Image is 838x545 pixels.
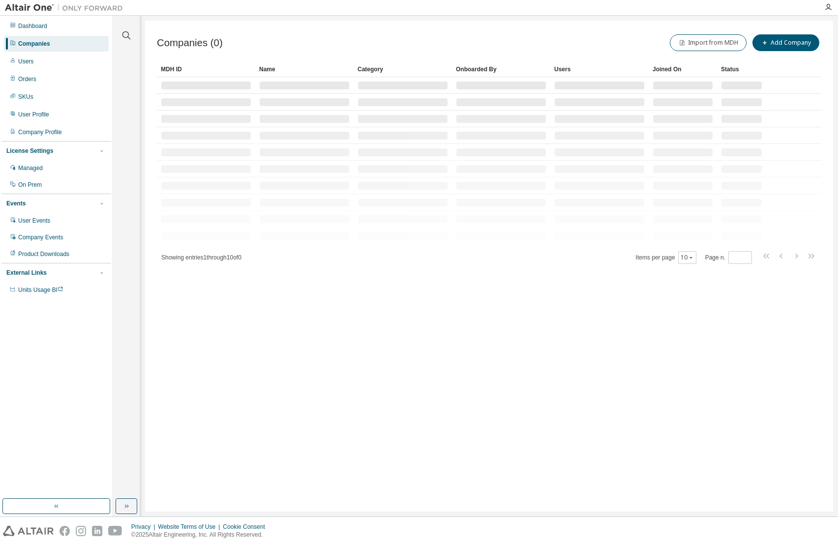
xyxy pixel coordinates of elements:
div: Website Terms of Use [158,523,223,531]
div: User Profile [18,111,49,118]
span: Showing entries 1 through 10 of 0 [161,254,241,261]
button: 10 [681,254,694,261]
button: Import from MDH [670,34,747,51]
span: Units Usage BI [18,287,63,293]
div: On Prem [18,181,42,189]
img: instagram.svg [76,526,86,536]
div: Company Profile [18,128,62,136]
div: License Settings [6,147,53,155]
div: Status [721,61,762,77]
div: Companies [18,40,50,48]
img: Altair One [5,3,128,13]
div: Events [6,200,26,207]
div: Cookie Consent [223,523,270,531]
button: Add Company [752,34,819,51]
div: Orders [18,75,36,83]
p: © 2025 Altair Engineering, Inc. All Rights Reserved. [131,531,271,539]
div: Privacy [131,523,158,531]
span: Companies (0) [157,37,223,49]
img: youtube.svg [108,526,122,536]
div: SKUs [18,93,33,101]
div: External Links [6,269,47,277]
div: Product Downloads [18,250,69,258]
img: altair_logo.svg [3,526,54,536]
div: Name [259,61,350,77]
img: linkedin.svg [92,526,102,536]
div: Managed [18,164,43,172]
div: MDH ID [161,61,251,77]
span: Page n. [705,251,752,264]
div: Dashboard [18,22,47,30]
div: Users [554,61,645,77]
div: Company Events [18,233,63,241]
div: Joined On [653,61,713,77]
div: User Events [18,217,50,225]
img: facebook.svg [60,526,70,536]
span: Items per page [636,251,696,264]
div: Users [18,57,33,65]
div: Onboarded By [456,61,546,77]
div: Category [358,61,448,77]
